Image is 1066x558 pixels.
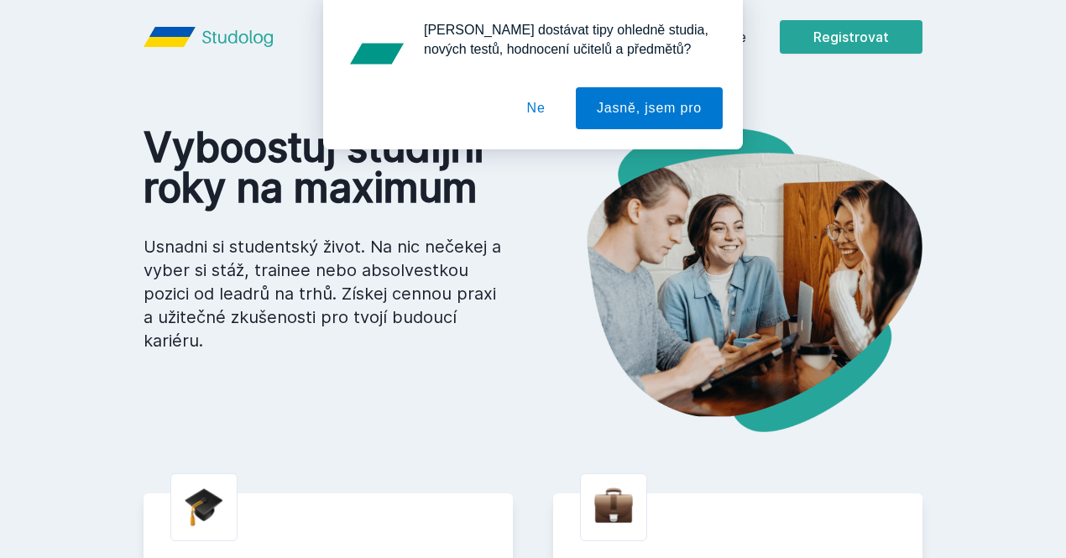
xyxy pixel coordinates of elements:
[533,128,922,432] img: hero.png
[144,235,506,352] p: Usnadni si studentský život. Na nic nečekej a vyber si stáž, trainee nebo absolvestkou pozici od ...
[594,484,633,527] img: briefcase.png
[410,20,723,59] div: [PERSON_NAME] dostávat tipy ohledně studia, nových testů, hodnocení učitelů a předmětů?
[576,87,723,129] button: Jasně, jsem pro
[144,128,506,208] h1: Vyboostuj studijní roky na maximum
[506,87,567,129] button: Ne
[343,20,410,87] img: notification icon
[185,488,223,527] img: graduation-cap.png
